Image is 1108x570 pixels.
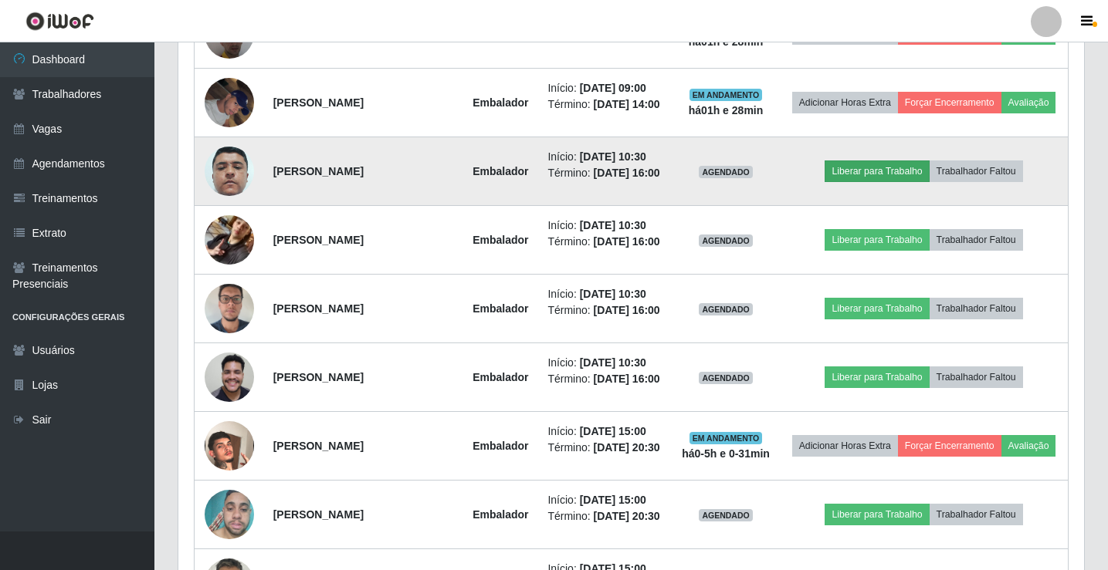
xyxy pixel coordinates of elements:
li: Término: [547,165,662,181]
button: Avaliação [1001,435,1056,457]
button: Adicionar Horas Extra [792,435,898,457]
button: Forçar Encerramento [898,435,1001,457]
strong: Embalador [473,508,528,521]
time: [DATE] 20:30 [594,441,660,454]
li: Início: [547,149,662,165]
time: [DATE] 10:30 [580,150,646,163]
strong: [PERSON_NAME] [273,508,364,521]
img: 1748551724527.jpeg [205,482,254,548]
img: 1726002463138.jpeg [205,402,254,490]
strong: Embalador [473,440,528,452]
strong: [PERSON_NAME] [273,234,364,246]
span: EM ANDAMENTO [690,432,763,444]
li: Início: [547,355,662,371]
strong: há 01 h e 28 min [689,104,764,116]
button: Trabalhador Faltou [930,160,1023,182]
li: Início: [547,492,662,508]
li: Início: [547,286,662,302]
strong: [PERSON_NAME] [273,165,364,177]
img: 1740418670523.jpeg [205,275,254,341]
time: [DATE] 09:00 [580,82,646,94]
strong: [PERSON_NAME] [273,371,364,383]
button: Liberar para Trabalho [825,229,929,251]
time: [DATE] 16:00 [594,235,660,248]
button: Liberar para Trabalho [825,504,929,525]
time: [DATE] 16:00 [594,373,660,385]
img: 1754491826586.jpeg [205,69,254,135]
button: Liberar para Trabalho [825,366,929,388]
time: [DATE] 10:30 [580,288,646,300]
strong: Embalador [473,371,528,383]
time: [DATE] 15:00 [580,494,646,506]
button: Forçar Encerramento [898,92,1001,113]
time: [DATE] 16:00 [594,167,660,179]
button: Liberar para Trabalho [825,160,929,182]
button: Adicionar Horas Extra [792,92,898,113]
span: AGENDADO [699,234,753,247]
li: Término: [547,440,662,456]
li: Início: [547,80,662,96]
li: Término: [547,96,662,113]
button: Avaliação [1001,92,1056,113]
span: AGENDADO [699,166,753,178]
span: AGENDADO [699,372,753,384]
strong: há 0-5 h e 0-31 min [682,447,770,460]
img: 1746137035035.jpeg [205,196,254,284]
li: Término: [547,508,662,524]
strong: Embalador [473,234,528,246]
button: Liberar para Trabalho [825,298,929,319]
li: Término: [547,371,662,387]
time: [DATE] 20:30 [594,510,660,522]
strong: Embalador [473,96,528,109]
strong: [PERSON_NAME] [273,302,364,315]
time: [DATE] 10:30 [580,356,646,369]
button: Trabalhador Faltou [930,504,1023,525]
img: 1697820743955.jpeg [205,127,254,215]
li: Início: [547,218,662,234]
time: [DATE] 14:00 [594,98,660,110]
strong: [PERSON_NAME] [273,440,364,452]
strong: Embalador [473,302,528,315]
span: EM ANDAMENTO [690,89,763,101]
time: [DATE] 10:30 [580,219,646,231]
span: AGENDADO [699,303,753,315]
li: Início: [547,423,662,440]
li: Término: [547,234,662,250]
time: [DATE] 16:00 [594,304,660,316]
img: 1750720776565.jpeg [205,344,254,410]
button: Trabalhador Faltou [930,229,1023,251]
span: AGENDADO [699,509,753,521]
button: Trabalhador Faltou [930,298,1023,319]
strong: Embalador [473,165,528,177]
time: [DATE] 15:00 [580,425,646,437]
button: Trabalhador Faltou [930,366,1023,388]
strong: [PERSON_NAME] [273,96,364,109]
img: CoreUI Logo [25,12,94,31]
li: Término: [547,302,662,319]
